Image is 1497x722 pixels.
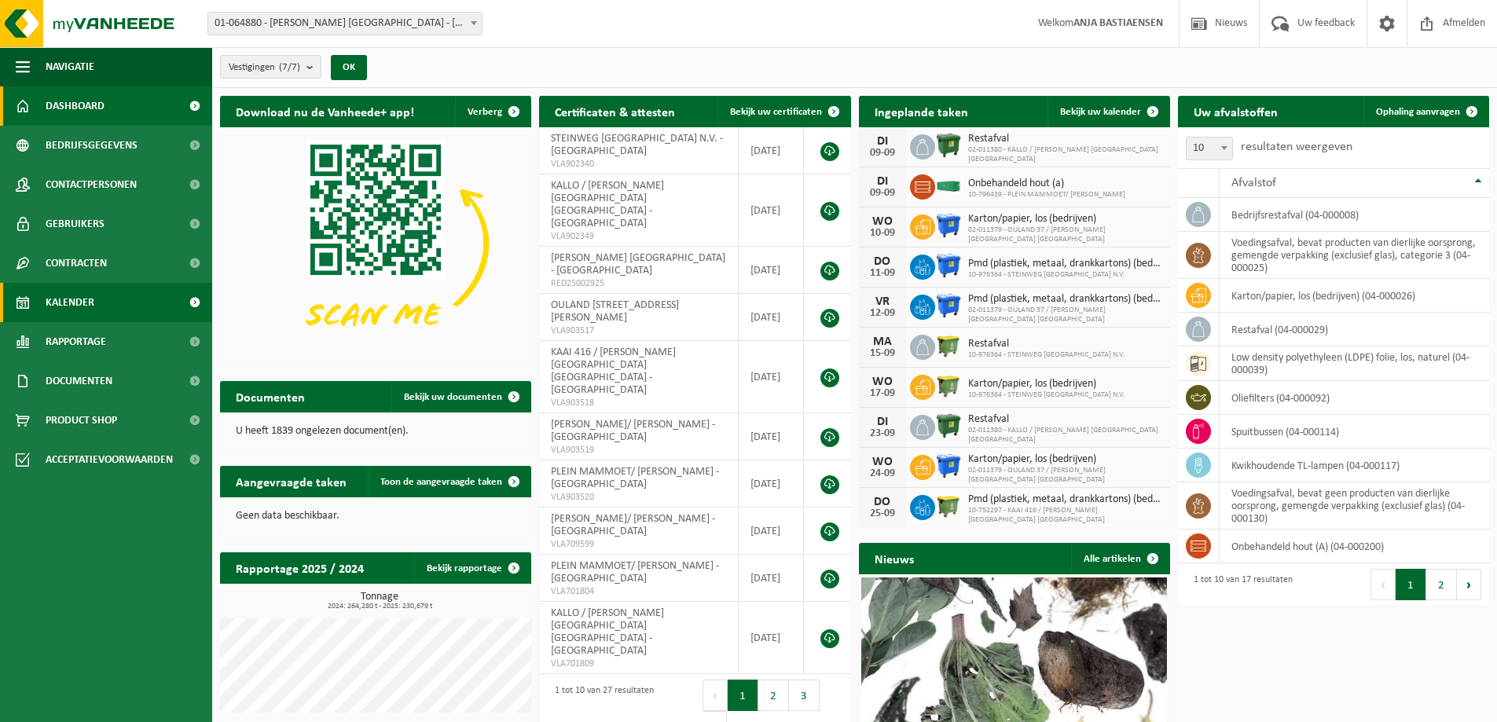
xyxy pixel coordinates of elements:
span: 02-011379 - OULAND 37 / [PERSON_NAME] [GEOGRAPHIC_DATA] [GEOGRAPHIC_DATA] [968,306,1162,324]
h2: Uw afvalstoffen [1178,96,1293,126]
td: karton/papier, los (bedrijven) (04-000026) [1220,279,1489,313]
span: PLEIN MAMMOET/ [PERSON_NAME] - [GEOGRAPHIC_DATA] [551,560,719,585]
span: PLEIN MAMMOET/ [PERSON_NAME] - [GEOGRAPHIC_DATA] [551,466,719,490]
span: RED25002925 [551,277,725,290]
span: VLA903520 [551,491,725,504]
a: Toon de aangevraagde taken [368,466,530,497]
span: [PERSON_NAME]/ [PERSON_NAME] - [GEOGRAPHIC_DATA] [551,513,715,537]
p: Geen data beschikbaar. [236,511,516,522]
span: OULAND [STREET_ADDRESS][PERSON_NAME] [551,299,679,324]
div: 24-09 [867,468,898,479]
a: Bekijk rapportage [414,552,530,584]
span: 02-011379 - OULAND 37 / [PERSON_NAME] [GEOGRAPHIC_DATA] [GEOGRAPHIC_DATA] [968,225,1162,244]
span: Vestigingen [229,56,300,79]
span: 10-976364 - STEINWEG [GEOGRAPHIC_DATA] N.V. [968,390,1125,400]
span: Afvalstof [1231,177,1276,189]
span: Karton/papier, los (bedrijven) [968,213,1162,225]
span: KAAI 416 / [PERSON_NAME] [GEOGRAPHIC_DATA] [GEOGRAPHIC_DATA] - [GEOGRAPHIC_DATA] [551,346,676,396]
p: U heeft 1839 ongelezen document(en). [236,426,516,437]
span: Bekijk uw kalender [1060,107,1141,117]
span: Restafval [968,133,1162,145]
a: Bekijk uw kalender [1048,96,1169,127]
td: spuitbussen (04-000114) [1220,415,1489,449]
span: VLA709599 [551,538,725,551]
span: VLA701809 [551,658,725,670]
span: VLA903518 [551,397,725,409]
span: Onbehandeld hout (a) [968,178,1125,190]
span: Acceptatievoorwaarden [46,440,173,479]
h3: Tonnage [228,592,531,610]
td: bedrijfsrestafval (04-000008) [1220,198,1489,232]
td: restafval (04-000029) [1220,313,1489,346]
td: voedingsafval, bevat geen producten van dierlijke oorsprong, gemengde verpakking (exclusief glas)... [1220,482,1489,530]
h2: Download nu de Vanheede+ app! [220,96,430,126]
h2: Documenten [220,381,321,412]
img: WB-1100-HPE-GN-01 [935,412,962,439]
span: Verberg [468,107,502,117]
span: Gebruikers [46,204,105,244]
button: 3 [789,680,820,711]
div: WO [867,456,898,468]
h2: Nieuws [859,543,930,574]
span: Kalender [46,283,94,322]
span: Bekijk uw documenten [404,392,502,402]
span: Bekijk uw certificaten [730,107,822,117]
div: MA [867,335,898,348]
span: VLA903519 [551,444,725,456]
div: 1 tot 10 van 17 resultaten [1186,567,1293,602]
span: Contracten [46,244,107,283]
span: Dashboard [46,86,105,126]
td: kwikhoudende TL-lampen (04-000117) [1220,449,1489,482]
span: VLA902349 [551,230,725,243]
div: 09-09 [867,148,898,159]
td: low density polyethyleen (LDPE) folie, los, naturel (04-000039) [1220,346,1489,381]
a: Ophaling aanvragen [1363,96,1488,127]
span: VLA902340 [551,158,725,170]
div: 12-09 [867,308,898,319]
div: DI [867,416,898,428]
td: [DATE] [739,127,805,174]
button: OK [331,55,367,80]
span: 01-064880 - C. STEINWEG BELGIUM - ANTWERPEN [207,12,482,35]
span: Bedrijfsgegevens [46,126,138,165]
span: 10 [1187,137,1232,159]
strong: ANJA BASTIAENSEN [1073,17,1163,29]
label: resultaten weergeven [1241,141,1352,153]
div: VR [867,295,898,308]
td: oliefilters (04-000092) [1220,381,1489,415]
td: [DATE] [739,341,805,413]
span: Product Shop [46,401,117,440]
td: onbehandeld hout (A) (04-000200) [1220,530,1489,563]
img: WB-1100-HPE-BE-04 [935,292,962,319]
span: Documenten [46,361,112,401]
td: [DATE] [739,247,805,294]
img: HK-XC-30-GN-00 [935,178,962,192]
span: 10-752297 - KAAI 416 / [PERSON_NAME] [GEOGRAPHIC_DATA] [GEOGRAPHIC_DATA] [968,506,1162,525]
button: 2 [758,680,789,711]
div: 25-09 [867,508,898,519]
button: 2 [1426,569,1457,600]
button: 1 [1396,569,1426,600]
td: [DATE] [739,294,805,341]
span: Pmd (plastiek, metaal, drankkartons) (bedrijven) [968,493,1162,506]
span: 02-011380 - KALLO / [PERSON_NAME] [GEOGRAPHIC_DATA] [GEOGRAPHIC_DATA] [968,426,1162,445]
span: 10-976364 - STEINWEG [GEOGRAPHIC_DATA] N.V. [968,350,1125,360]
span: KALLO / [PERSON_NAME] [GEOGRAPHIC_DATA] [GEOGRAPHIC_DATA] - [GEOGRAPHIC_DATA] [551,180,664,229]
h2: Certificaten & attesten [539,96,691,126]
div: DO [867,255,898,268]
span: [PERSON_NAME]/ [PERSON_NAME] - [GEOGRAPHIC_DATA] [551,419,715,443]
td: [DATE] [739,174,805,247]
h2: Ingeplande taken [859,96,984,126]
div: DI [867,175,898,188]
span: STEINWEG [GEOGRAPHIC_DATA] N.V. - [GEOGRAPHIC_DATA] [551,133,723,157]
span: Restafval [968,413,1162,426]
div: 11-09 [867,268,898,279]
td: [DATE] [739,508,805,555]
button: Previous [1370,569,1396,600]
button: 1 [728,680,758,711]
button: Verberg [455,96,530,127]
span: 01-064880 - C. STEINWEG BELGIUM - ANTWERPEN [208,13,482,35]
span: Karton/papier, los (bedrijven) [968,378,1125,390]
a: Alle artikelen [1071,543,1169,574]
span: 10-976364 - STEINWEG [GEOGRAPHIC_DATA] N.V. [968,270,1162,280]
